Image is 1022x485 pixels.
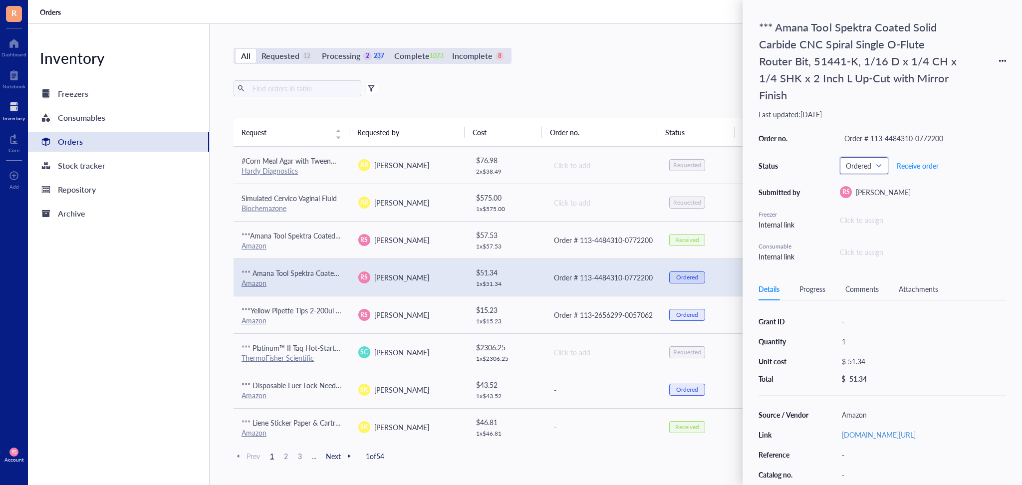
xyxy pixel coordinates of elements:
[360,198,368,207] span: AR
[242,380,344,390] span: *** Disposable Luer Lock Needles
[234,48,511,64] div: segmented control
[842,188,850,197] span: RS
[58,111,105,125] div: Consumables
[476,192,537,203] div: $ 575.00
[360,236,368,244] span: RS
[476,304,537,315] div: $ 15.23
[234,452,260,461] span: Prev
[326,452,354,461] span: Next
[554,347,654,358] div: Click to add
[4,457,24,463] div: Account
[374,160,429,170] span: [PERSON_NAME]
[840,246,1006,257] div: Click to assign
[837,354,1002,368] div: $ 51.34
[554,272,654,283] div: Order # 113-4484310-0772200
[242,127,329,138] span: Request
[476,242,537,250] div: 1 x $ 57.53
[856,187,911,197] span: [PERSON_NAME]
[58,159,105,173] div: Stock tracker
[545,258,662,296] td: Order # 113-4484310-0772200
[897,162,939,170] span: Receive order
[759,134,803,143] div: Order no.
[837,408,1006,422] div: Amazon
[2,67,25,89] a: Notebook
[40,7,63,16] a: Orders
[241,49,251,63] div: All
[234,118,349,146] th: Request
[657,118,734,146] th: Status
[28,156,209,176] a: Stock tracker
[476,342,537,353] div: $ 2306.25
[8,131,19,153] a: Core
[759,357,809,366] div: Unit cost
[759,219,803,230] div: Internal link
[554,309,654,320] div: Order # 113-2656299-0057062
[242,268,731,278] span: *** Amana Tool Spektra Coated Solid Carbide CNC Spiral Single O-Flute Router Bit, 51441-K, 1/16 D...
[759,188,803,197] div: Submitted by
[374,272,429,282] span: [PERSON_NAME]
[849,374,867,383] div: 51.34
[363,52,372,60] div: 2
[476,392,537,400] div: 1 x $ 43.52
[476,230,537,241] div: $ 57.53
[2,83,25,89] div: Notebook
[366,452,384,461] span: 1 of 54
[896,158,939,174] button: Receive order
[759,470,809,479] div: Catalog no.
[3,99,25,121] a: Inventory
[242,203,286,213] a: Biochemazone
[242,428,266,438] a: Amazon
[349,118,465,146] th: Requested by
[842,430,916,440] a: [DOMAIN_NAME][URL]
[58,135,83,149] div: Orders
[374,310,429,320] span: [PERSON_NAME]
[433,52,441,60] div: 1073
[476,267,537,278] div: $ 51.34
[676,273,698,281] div: Ordered
[675,236,699,244] div: Received
[476,205,537,213] div: 1 x $ 575.00
[242,315,266,325] a: Amazon
[242,241,266,250] a: Amazon
[360,348,368,357] span: SC
[837,448,1006,462] div: -
[3,115,25,121] div: Inventory
[545,371,662,408] td: -
[249,81,357,96] input: Find orders in table
[545,296,662,333] td: Order # 113-2656299-0057062
[28,204,209,224] a: Archive
[759,337,809,346] div: Quantity
[476,280,537,288] div: 1 x $ 51.34
[374,422,429,432] span: [PERSON_NAME]
[242,193,337,203] span: Simulated Cervico Vaginal Fluid
[242,343,389,353] span: *** Platinum™ II Taq Hot-Start DNA Polymerase
[841,374,845,383] div: $
[11,6,16,19] span: R
[294,452,306,461] span: 3
[280,452,292,461] span: 2
[452,49,493,63] div: Incomplete
[28,108,209,128] a: Consumables
[476,379,537,390] div: $ 43.52
[755,16,964,106] div: *** Amana Tool Spektra Coated Solid Carbide CNC Spiral Single O-Flute Router Bit, 51441-K, 1/16 D...
[374,385,429,395] span: [PERSON_NAME]
[545,184,662,221] td: Click to add
[360,161,368,170] span: AR
[845,283,879,294] div: Comments
[759,410,809,419] div: Source / Vendor
[759,317,809,326] div: Grant ID
[759,210,803,219] div: Freezer
[242,353,314,363] a: ThermoFisher Scientific
[360,385,368,394] span: SK
[673,161,701,169] div: Requested
[308,452,320,461] span: ...
[374,235,429,245] span: [PERSON_NAME]
[322,49,360,63] div: Processing
[476,417,537,428] div: $ 46.81
[465,118,541,146] th: Cost
[759,283,779,294] div: Details
[9,184,19,190] div: Add
[554,160,654,171] div: Click to add
[673,348,701,356] div: Requested
[759,430,809,439] div: Link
